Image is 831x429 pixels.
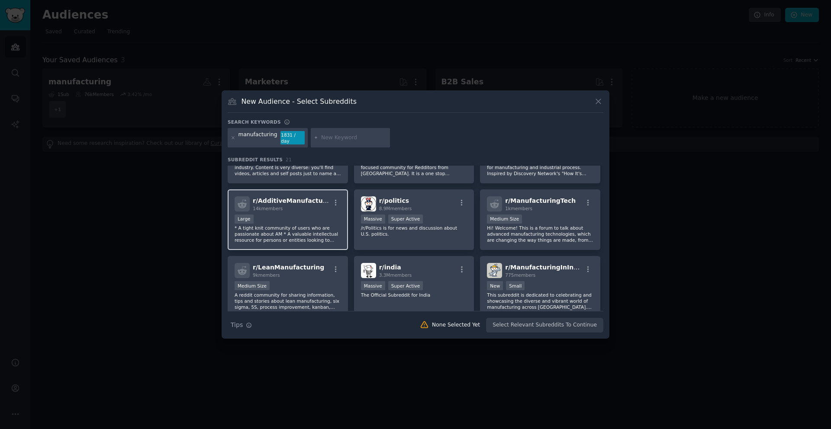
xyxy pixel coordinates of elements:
p: * A tight knit community of users who are passionate about AM * A valuable intellectual resource ... [235,225,341,243]
input: New Keyword [321,134,387,142]
div: Medium Size [235,281,270,290]
span: 3.3M members [379,272,412,278]
span: r/ india [379,264,401,271]
div: New [487,281,503,290]
span: r/ ManufacturingTech [505,197,576,204]
p: Hi! Welcome! This is a forum to talk about advanced manufacturing technologies, which are changin... [487,225,593,243]
div: Medium Size [487,214,522,224]
span: r/ ManufacturingInIndia [505,264,584,271]
p: A reddit community for sharing information, tips and stories about lean manufacturing, six sigma,... [235,292,341,310]
div: Massive [361,281,385,290]
p: A subreddit for anyone in the manufacturing industry. Content is very diverse: you'll find videos... [235,158,341,176]
span: r/ AdditiveManufacturing [253,197,336,204]
div: 1831 / day [280,131,305,145]
div: manufacturing [238,131,277,145]
p: Everything related that serves your obsession for manufacturing and industrial process. Inspired ... [487,158,593,176]
span: 14k members [253,206,283,211]
img: politics [361,196,376,211]
p: Namaskaram, We are a friendly and user-focused community for Redditors from [GEOGRAPHIC_DATA]. It... [361,158,467,176]
div: Super Active [388,281,423,290]
span: r/ LeanManufacturing [253,264,324,271]
div: Super Active [388,214,423,224]
button: Tips [228,317,255,333]
span: 1k members [505,206,532,211]
p: This subreddit is dedicated to celebrating and showcasing the diverse and vibrant world of manufa... [487,292,593,310]
h3: Search keywords [228,119,281,125]
span: 775 members [505,272,535,278]
div: None Selected Yet [432,321,480,329]
img: india [361,263,376,278]
span: Subreddit Results [228,157,283,163]
span: 9k members [253,272,280,278]
div: Massive [361,214,385,224]
span: 8.9M members [379,206,412,211]
span: r/ politics [379,197,409,204]
p: /r/Politics is for news and discussion about U.S. politics. [361,225,467,237]
span: 21 [286,157,292,162]
img: ManufacturingInIndia [487,263,502,278]
p: The Official Subreddit for India [361,292,467,298]
div: Large [235,214,254,224]
div: Small [506,281,525,290]
span: Tips [231,320,243,330]
h3: New Audience - Select Subreddits [242,97,357,106]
